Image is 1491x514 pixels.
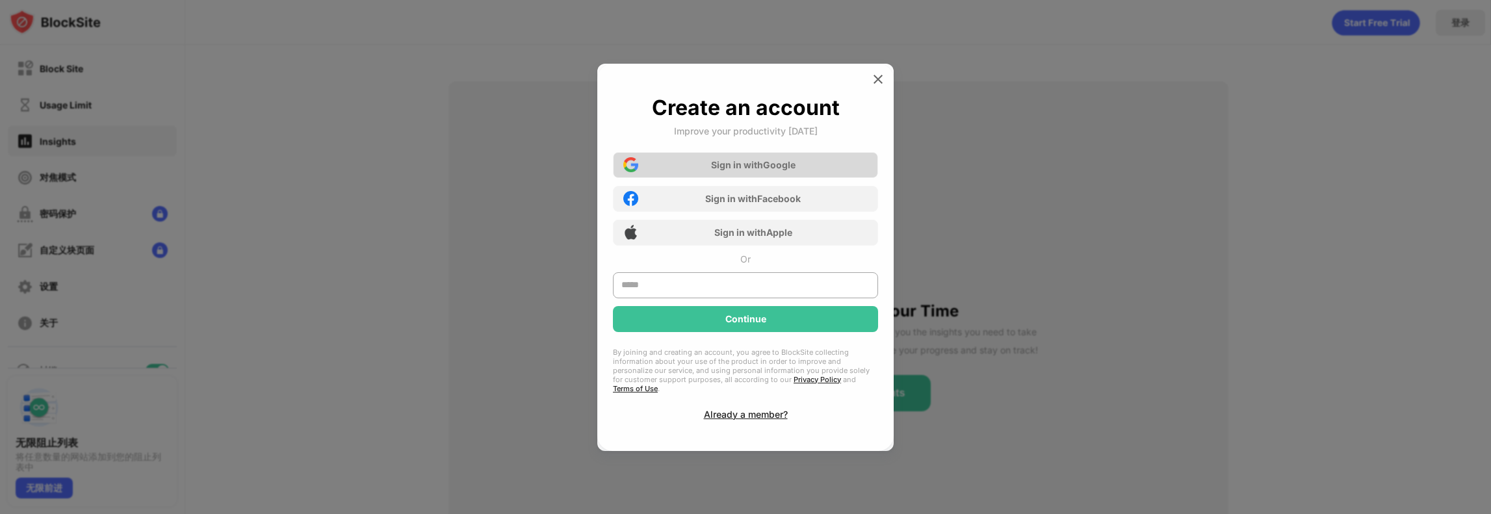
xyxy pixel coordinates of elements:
[613,348,878,393] div: By joining and creating an account, you agree to BlockSite collecting information about your use ...
[711,159,796,170] div: Sign in with Google
[623,157,638,172] img: google-icon.png
[623,191,638,206] img: facebook-icon.png
[714,227,792,238] div: Sign in with Apple
[652,95,840,120] div: Create an account
[613,384,658,393] a: Terms of Use
[623,225,638,240] img: apple-icon.png
[674,125,818,136] div: Improve your productivity [DATE]
[705,193,801,204] div: Sign in with Facebook
[704,409,788,420] div: Already a member?
[725,314,766,324] div: Continue
[794,375,841,384] a: Privacy Policy
[740,253,751,264] div: Or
